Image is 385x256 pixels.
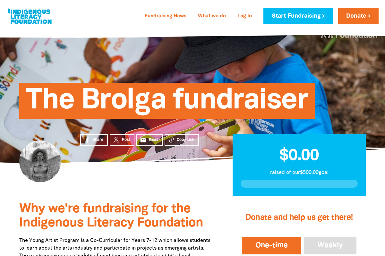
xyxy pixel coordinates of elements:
[303,236,358,256] button: Weekly
[165,134,199,146] button: Copy Link
[194,11,230,21] a: What we do
[110,134,134,146] a: Post
[149,137,158,143] span: Email
[80,134,108,146] a: Share
[177,137,194,143] span: Copy Link
[122,137,130,143] span: Post
[92,137,103,143] span: Share
[141,11,190,21] a: Fundraising News
[26,88,308,119] span: The Brolga fundraiser
[241,205,358,231] h2: Donate and help us get there!
[338,8,379,24] a: Donate
[241,236,303,256] button: One-time
[241,169,358,176] p: raised of our $500.00 goal
[140,137,147,143] i: email
[263,8,333,24] a: Start Fundraising
[279,149,319,163] span: $0.00
[136,134,163,146] a: emailEmail
[19,203,203,229] span: Why we're fundraising for the Indigenous Literacy Foundation
[234,11,256,21] a: Log In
